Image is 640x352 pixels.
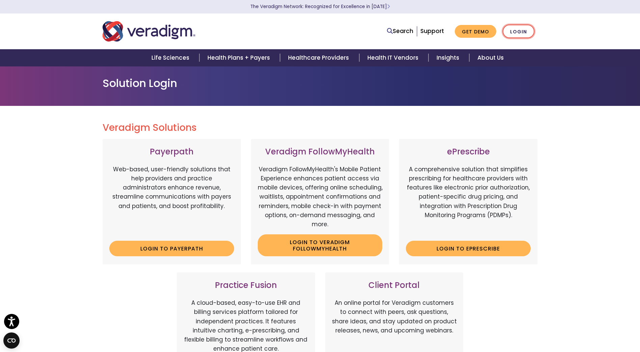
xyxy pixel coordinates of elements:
p: A comprehensive solution that simplifies prescribing for healthcare providers with features like ... [406,165,531,236]
img: Veradigm logo [103,20,195,42]
h3: Practice Fusion [184,281,308,290]
h1: Solution Login [103,77,538,90]
h2: Veradigm Solutions [103,122,538,134]
p: Web-based, user-friendly solutions that help providers and practice administrators enhance revenu... [109,165,234,236]
a: Search [387,27,413,36]
a: Health Plans + Payers [199,49,280,66]
a: Life Sciences [143,49,199,66]
iframe: Drift Chat Widget [510,303,632,344]
h3: Payerpath [109,147,234,157]
a: Support [420,27,444,35]
a: Login to Veradigm FollowMyHealth [258,234,383,256]
a: About Us [469,49,512,66]
h3: Client Portal [332,281,457,290]
a: Login to ePrescribe [406,241,531,256]
a: Login [503,25,534,38]
a: Healthcare Providers [280,49,359,66]
a: Get Demo [455,25,496,38]
a: Health IT Vendors [359,49,428,66]
h3: ePrescribe [406,147,531,157]
span: Learn More [387,3,390,10]
a: Login to Payerpath [109,241,234,256]
p: Veradigm FollowMyHealth's Mobile Patient Experience enhances patient access via mobile devices, o... [258,165,383,229]
a: The Veradigm Network: Recognized for Excellence in [DATE]Learn More [250,3,390,10]
a: Insights [428,49,469,66]
button: Open CMP widget [3,332,20,349]
h3: Veradigm FollowMyHealth [258,147,383,157]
